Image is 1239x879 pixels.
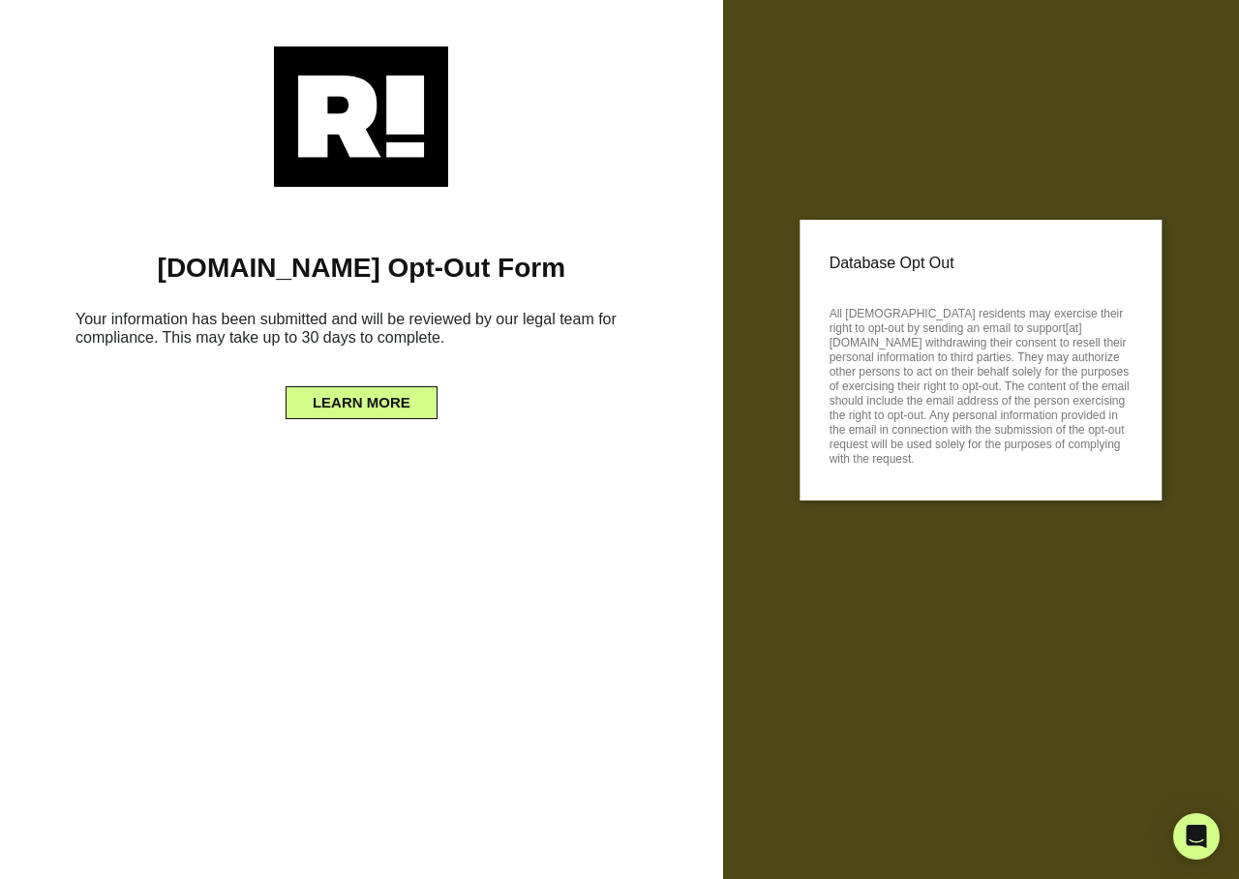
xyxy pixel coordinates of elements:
button: LEARN MORE [286,386,438,419]
p: All [DEMOGRAPHIC_DATA] residents may exercise their right to opt-out by sending an email to suppo... [830,301,1133,467]
h1: [DOMAIN_NAME] Opt-Out Form [29,252,694,285]
div: Open Intercom Messenger [1173,813,1220,860]
h6: Your information has been submitted and will be reviewed by our legal team for compliance. This m... [29,302,694,362]
img: Retention.com [274,46,448,187]
p: Database Opt Out [830,249,1133,278]
a: LEARN MORE [286,389,438,405]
